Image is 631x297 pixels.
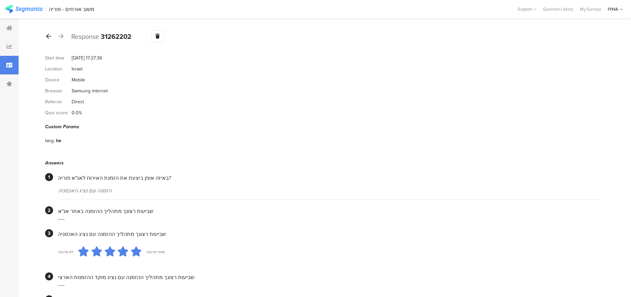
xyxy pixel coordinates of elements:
div: lang: [45,137,56,144]
a: My Surveys [577,6,604,12]
div: ---- [58,215,599,223]
div: Start time [45,54,72,61]
div: שביעות רצונך מתהליך ההזמנה באתר אנ"א [58,207,599,215]
div: Israel [72,65,83,72]
div: ---- [58,281,599,289]
div: Support [518,4,536,14]
div: משוב אורחים - פוריה [49,6,95,12]
b: 31262202 [101,32,131,42]
a: Question Library [539,6,577,12]
img: segmanta logo [5,5,42,13]
div: 2 [45,206,53,214]
div: Mobile [72,76,85,83]
div: Direct [72,98,84,105]
div: Location [45,65,72,72]
div: הזמנה עם נציג האכסניה [58,187,599,194]
div: 4 [45,272,53,280]
div: Answers [45,159,599,166]
div: he [56,137,61,144]
div: 0.0% [72,109,82,116]
div: מאוד מרוצה [146,249,165,254]
div: | [45,5,46,13]
div: 1 [45,173,53,181]
div: שביעות רצונך מתהליך ההזמנה עם נציג מוקד ההזמנות הארצי [58,273,599,281]
div: [DATE] 17:27:36 [72,54,102,61]
div: באיזה אופן ביצעת את הזמנת האירוח לאנ"א פוריה? [58,174,599,182]
div: שביעות רצונך מתהליך ההזמנה עם נציג האכסניה [58,230,599,238]
div: Referrer [45,98,72,105]
div: IYHA [608,6,618,12]
div: Custom Params [45,123,599,130]
span: Response [71,32,99,42]
div: Browser [45,87,72,94]
div: Samsung internet [72,87,108,94]
div: לא מרוצה [58,249,73,254]
div: Quiz score [45,109,72,116]
div: 3 [45,229,53,237]
div: Device [45,76,72,83]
